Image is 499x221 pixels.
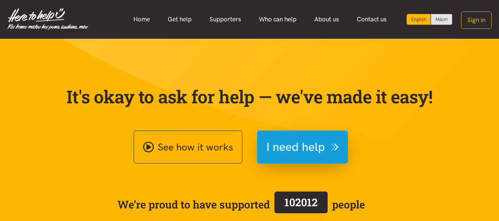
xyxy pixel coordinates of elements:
[461,11,492,29] button: Sign in
[7,8,88,30] img: Home
[117,190,365,219] span: We’re proud to have supported people
[250,11,305,27] a: Who can help
[201,11,250,27] a: Supporters
[257,131,348,163] button: I need help
[266,138,325,156] span: I need help
[124,11,159,27] a: Home
[431,14,452,25] a: Switch to Te Reo Māori
[134,131,242,163] a: See how it works
[305,11,348,27] a: About us
[159,11,201,27] a: Get help
[348,11,396,27] a: Contact us
[407,14,431,25] div: Current language
[284,195,318,209] span: 102012
[407,14,452,25] div: Language toggle
[270,190,332,219] a: 102012
[65,86,434,107] p: It's okay to ask for help — we've made it easy!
